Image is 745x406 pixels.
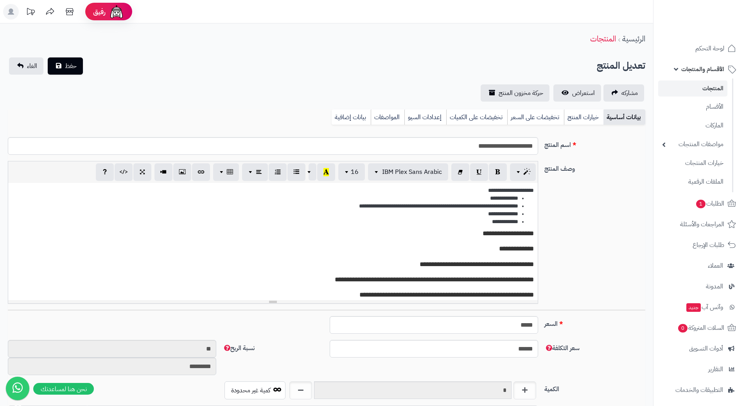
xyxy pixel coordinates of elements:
[481,84,549,102] a: حركة مخزون المنتج
[621,88,638,98] span: مشاركه
[65,61,77,71] span: حفظ
[382,167,442,177] span: IBM Plex Sans Arabic
[27,61,37,71] span: الغاء
[541,316,648,329] label: السعر
[109,4,124,20] img: ai-face.png
[675,385,723,395] span: التطبيقات والخدمات
[603,109,645,125] a: بيانات أساسية
[686,302,723,313] span: وآتس آب
[572,88,595,98] span: استعراض
[553,84,601,102] a: استعراض
[564,109,603,125] a: خيارات المنتج
[658,80,727,97] a: المنتجات
[706,281,723,292] span: المدونة
[223,343,255,353] span: نسبة الربح
[658,360,740,379] a: التقارير
[658,173,727,190] a: الملفات الرقمية
[658,277,740,296] a: المدونة
[597,58,645,74] h2: تعديل المنتج
[708,260,723,271] span: العملاء
[622,33,645,45] a: الرئيسية
[590,33,616,45] a: المنتجات
[404,109,446,125] a: إعدادات السيو
[658,215,740,234] a: المراجعات والأسئلة
[541,381,648,394] label: الكمية
[695,43,724,54] span: لوحة التحكم
[338,163,365,181] button: 16
[708,364,723,375] span: التقارير
[446,109,507,125] a: تخفيضات على الكميات
[658,236,740,254] a: طلبات الإرجاع
[371,109,404,125] a: المواصفات
[658,194,740,213] a: الطلبات1
[689,343,723,354] span: أدوات التسويق
[677,322,724,333] span: السلات المتروكة
[541,161,648,173] label: وصف المنتج
[48,57,83,75] button: حفظ
[658,98,727,115] a: الأقسام
[658,381,740,399] a: التطبيقات والخدمات
[693,240,724,250] span: طلبات الإرجاع
[507,109,564,125] a: تخفيضات على السعر
[695,198,724,209] span: الطلبات
[658,117,727,134] a: الماركات
[93,7,106,16] span: رفيق
[658,155,727,172] a: خيارات المنتجات
[544,343,580,353] span: سعر التكلفة
[9,57,43,75] a: الغاء
[541,137,648,150] label: اسم المنتج
[696,200,706,208] span: 1
[658,136,727,153] a: مواصفات المنتجات
[603,84,644,102] a: مشاركه
[658,339,740,358] a: أدوات التسويق
[658,298,740,317] a: وآتس آبجديد
[658,318,740,337] a: السلات المتروكة0
[686,303,701,312] span: جديد
[678,324,688,333] span: 0
[368,163,448,181] button: IBM Plex Sans Arabic
[658,39,740,58] a: لوحة التحكم
[658,256,740,275] a: العملاء
[351,167,359,177] span: 16
[680,219,724,230] span: المراجعات والأسئلة
[499,88,543,98] span: حركة مخزون المنتج
[21,4,40,21] a: تحديثات المنصة
[681,64,724,75] span: الأقسام والمنتجات
[332,109,371,125] a: بيانات إضافية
